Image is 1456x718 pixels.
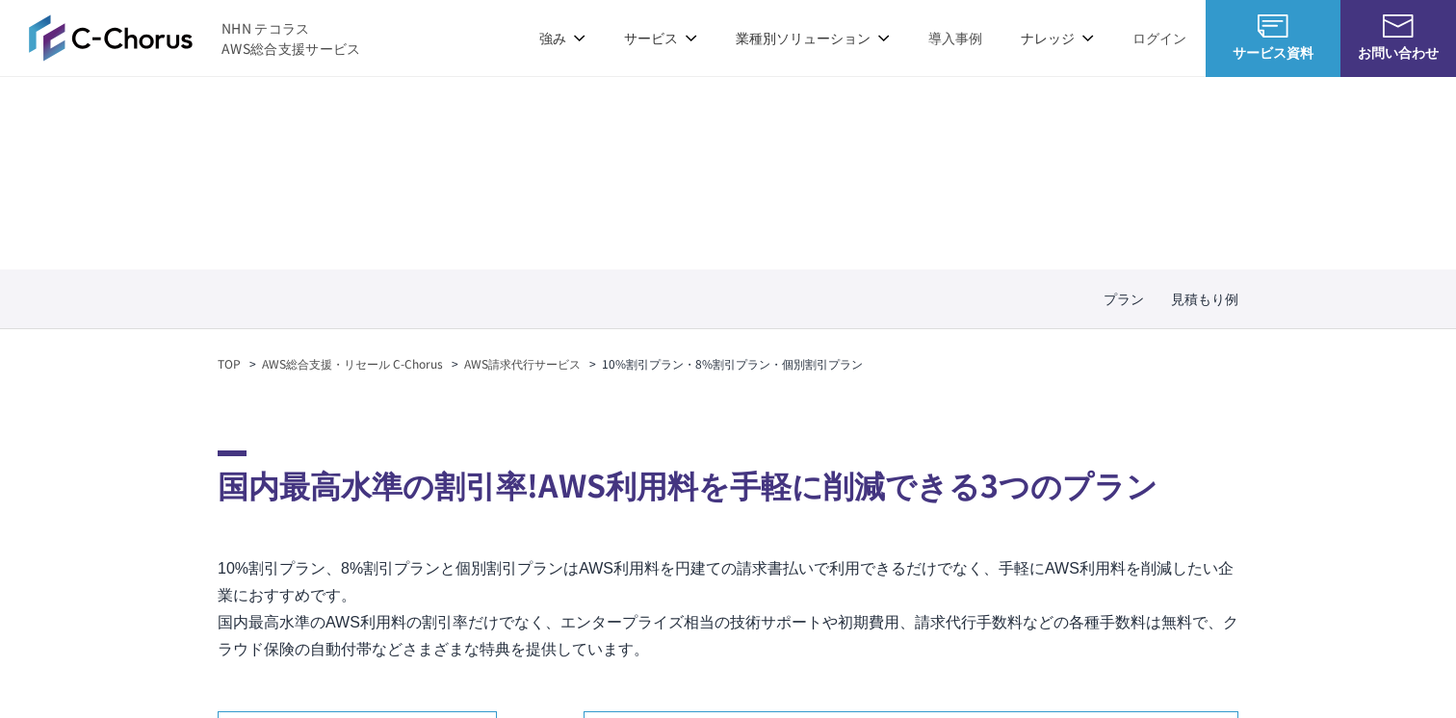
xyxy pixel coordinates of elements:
[221,18,361,59] span: NHN テコラス AWS総合支援サービス
[1104,289,1144,309] a: プラン
[602,355,863,372] em: 10%割引プラン・8%割引プラン・個別割引プラン
[29,14,361,61] a: AWS総合支援サービス C-Chorus NHN テコラスAWS総合支援サービス
[928,28,982,48] a: 導入事例
[218,555,1238,663] p: 10%割引プラン、8%割引プランと個別割引プランはAWS利用料を円建ての請求書払いで利用できるだけでなく、手軽にAWS利用料を削減したい企業におすすめです。 国内最高水準のAWS利用料の割引率だ...
[29,14,193,61] img: AWS総合支援サービス C-Chorus
[1171,289,1238,309] a: 見積もり例
[1206,42,1340,63] span: サービス資料
[1132,28,1186,48] a: ログイン
[1340,42,1456,63] span: お問い合わせ
[539,28,585,48] p: 強み
[736,28,890,48] p: 業種別ソリューション
[1258,14,1288,38] img: AWS総合支援サービス C-Chorus サービス資料
[262,355,443,372] a: AWS総合支援・リセール C-Chorus
[331,123,1125,173] span: AWS請求代行サービス
[218,355,241,372] a: TOP
[331,173,1125,223] span: 10%割引プラン・8%割引プラン ・個別割引プラン
[1383,14,1414,38] img: お問い合わせ
[624,28,697,48] p: サービス
[1021,28,1094,48] p: ナレッジ
[464,355,581,372] a: AWS請求代行サービス
[218,450,1238,507] h2: 国内最高水準の割引率!AWS利用料を手軽に削減できる3つのプラン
